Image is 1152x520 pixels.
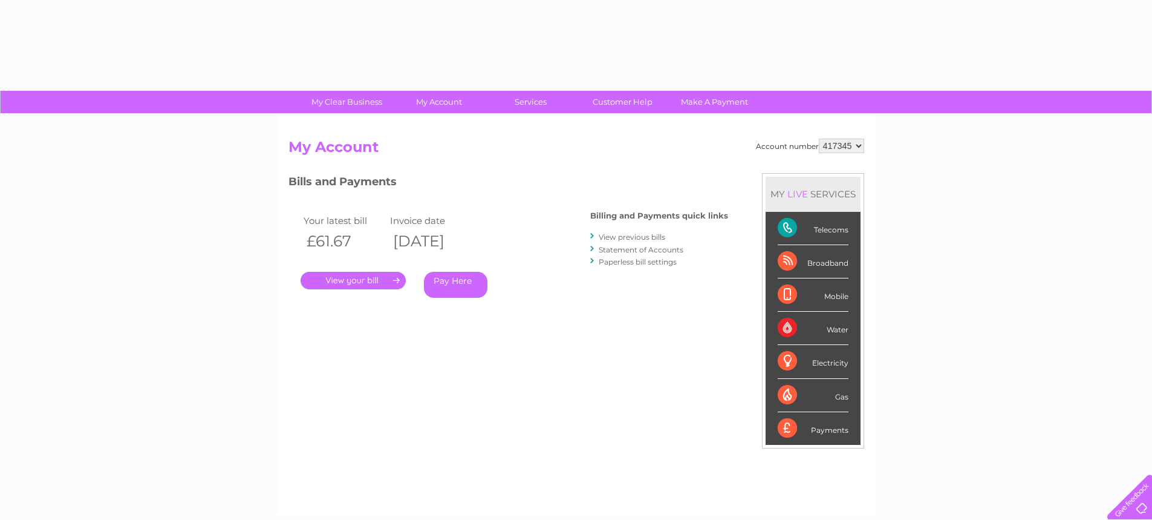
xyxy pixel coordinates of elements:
[297,91,397,113] a: My Clear Business
[301,212,388,229] td: Your latest bill
[778,379,848,412] div: Gas
[301,272,406,289] a: .
[766,177,861,211] div: MY SERVICES
[778,412,848,445] div: Payments
[387,229,474,254] th: [DATE]
[288,173,728,194] h3: Bills and Payments
[599,232,665,242] a: View previous bills
[756,139,864,153] div: Account number
[778,245,848,278] div: Broadband
[778,212,848,245] div: Telecoms
[573,91,672,113] a: Customer Help
[424,272,487,298] a: Pay Here
[599,245,683,254] a: Statement of Accounts
[778,278,848,312] div: Mobile
[590,211,728,220] h4: Billing and Payments quick links
[665,91,764,113] a: Make A Payment
[778,345,848,378] div: Electricity
[288,139,864,162] h2: My Account
[481,91,581,113] a: Services
[599,257,677,266] a: Paperless bill settings
[301,229,388,254] th: £61.67
[785,188,810,200] div: LIVE
[387,212,474,229] td: Invoice date
[778,312,848,345] div: Water
[389,91,489,113] a: My Account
